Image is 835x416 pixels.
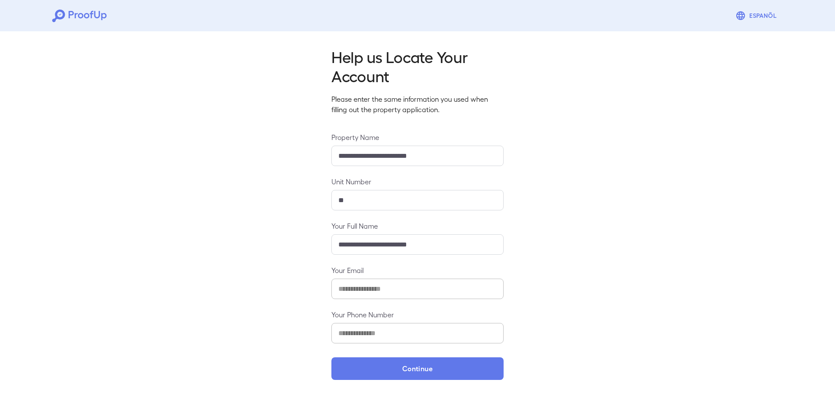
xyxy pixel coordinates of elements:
[732,7,783,24] button: Espanõl
[331,176,504,186] label: Unit Number
[331,265,504,275] label: Your Email
[331,310,504,319] label: Your Phone Number
[331,94,504,115] p: Please enter the same information you used when filling out the property application.
[331,132,504,142] label: Property Name
[331,47,504,85] h2: Help us Locate Your Account
[331,221,504,231] label: Your Full Name
[331,357,504,380] button: Continue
